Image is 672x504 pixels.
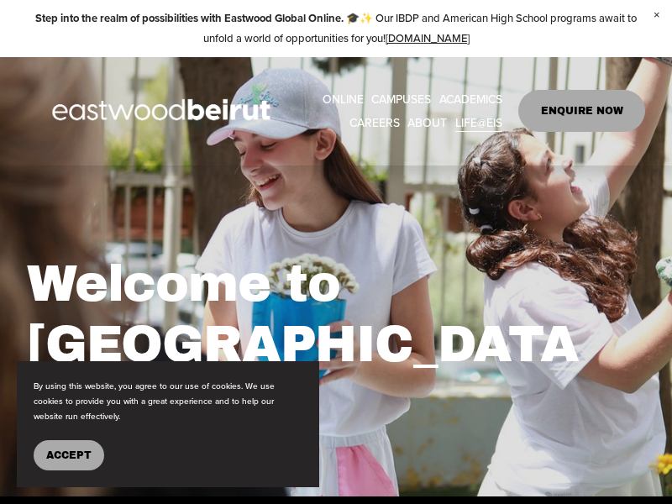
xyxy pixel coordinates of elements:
a: folder dropdown [439,87,502,111]
button: Accept [34,440,104,470]
a: folder dropdown [407,111,447,134]
span: ABOUT [407,113,447,134]
span: CAMPUSES [371,89,431,110]
a: folder dropdown [455,111,502,134]
span: LIFE@EIS [455,113,502,134]
a: ONLINE [323,87,364,111]
img: EastwoodIS Global Site [27,68,301,154]
p: By using this website, you agree to our use of cookies. We use cookies to provide you with a grea... [34,378,302,423]
a: [DOMAIN_NAME] [386,30,470,45]
a: folder dropdown [371,87,431,111]
span: ACADEMICS [439,89,502,110]
section: Cookie banner [17,361,319,487]
a: ENQUIRE NOW [518,90,645,132]
a: CAREERS [349,111,400,134]
h1: Welcome to [GEOGRAPHIC_DATA] [27,254,593,435]
span: Accept [46,449,92,461]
